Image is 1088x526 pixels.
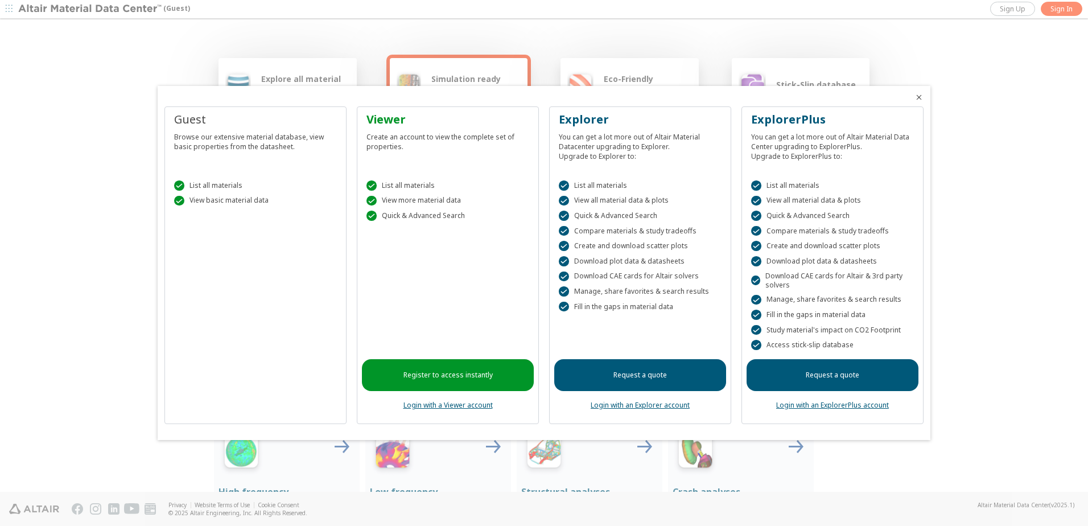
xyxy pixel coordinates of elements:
[751,276,760,286] div: 
[751,241,914,251] div: Create and download scatter plots
[559,226,569,236] div: 
[559,180,569,191] div: 
[751,180,761,191] div: 
[559,112,722,128] div: Explorer
[751,325,914,335] div: Study material's impact on CO2 Footprint
[559,211,722,221] div: Quick & Advanced Search
[751,310,761,320] div: 
[559,256,569,266] div: 
[366,196,529,206] div: View more material data
[591,400,690,410] a: Login with an Explorer account
[751,211,761,221] div: 
[751,295,914,305] div: Manage, share favorites & search results
[174,196,184,206] div: 
[751,340,914,350] div: Access stick-slip database
[366,180,529,191] div: List all materials
[559,196,722,206] div: View all material data & plots
[751,272,914,290] div: Download CAE cards for Altair & 3rd party solvers
[362,359,534,391] a: Register to access instantly
[559,226,722,236] div: Compare materials & study tradeoffs
[559,302,569,312] div: 
[554,359,726,391] a: Request a quote
[751,180,914,191] div: List all materials
[366,196,377,206] div: 
[559,286,722,297] div: Manage, share favorites & search results
[751,241,761,251] div: 
[914,93,924,102] button: Close
[559,286,569,297] div: 
[559,241,722,251] div: Create and download scatter plots
[366,128,529,151] div: Create an account to view the complete set of properties.
[559,211,569,221] div: 
[751,295,761,305] div: 
[174,112,337,128] div: Guest
[559,272,569,282] div: 
[174,180,337,191] div: List all materials
[751,128,914,161] div: You can get a lot more out of Altair Material Data Center upgrading to ExplorerPlus. Upgrade to E...
[559,256,722,266] div: Download plot data & datasheets
[751,340,761,350] div: 
[366,112,529,128] div: Viewer
[751,112,914,128] div: ExplorerPlus
[559,196,569,206] div: 
[751,196,914,206] div: View all material data & plots
[174,180,184,191] div: 
[751,226,914,236] div: Compare materials & study tradeoffs
[559,128,722,161] div: You can get a lot more out of Altair Material Datacenter upgrading to Explorer. Upgrade to Explor...
[559,180,722,191] div: List all materials
[751,256,914,266] div: Download plot data & datasheets
[751,196,761,206] div: 
[776,400,889,410] a: Login with an ExplorerPlus account
[747,359,918,391] a: Request a quote
[751,256,761,266] div: 
[751,211,914,221] div: Quick & Advanced Search
[751,310,914,320] div: Fill in the gaps in material data
[366,211,529,221] div: Quick & Advanced Search
[174,196,337,206] div: View basic material data
[559,241,569,251] div: 
[366,180,377,191] div: 
[366,211,377,221] div: 
[403,400,493,410] a: Login with a Viewer account
[559,272,722,282] div: Download CAE cards for Altair solvers
[751,226,761,236] div: 
[174,128,337,151] div: Browse our extensive material database, view basic properties from the datasheet.
[751,325,761,335] div: 
[559,302,722,312] div: Fill in the gaps in material data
